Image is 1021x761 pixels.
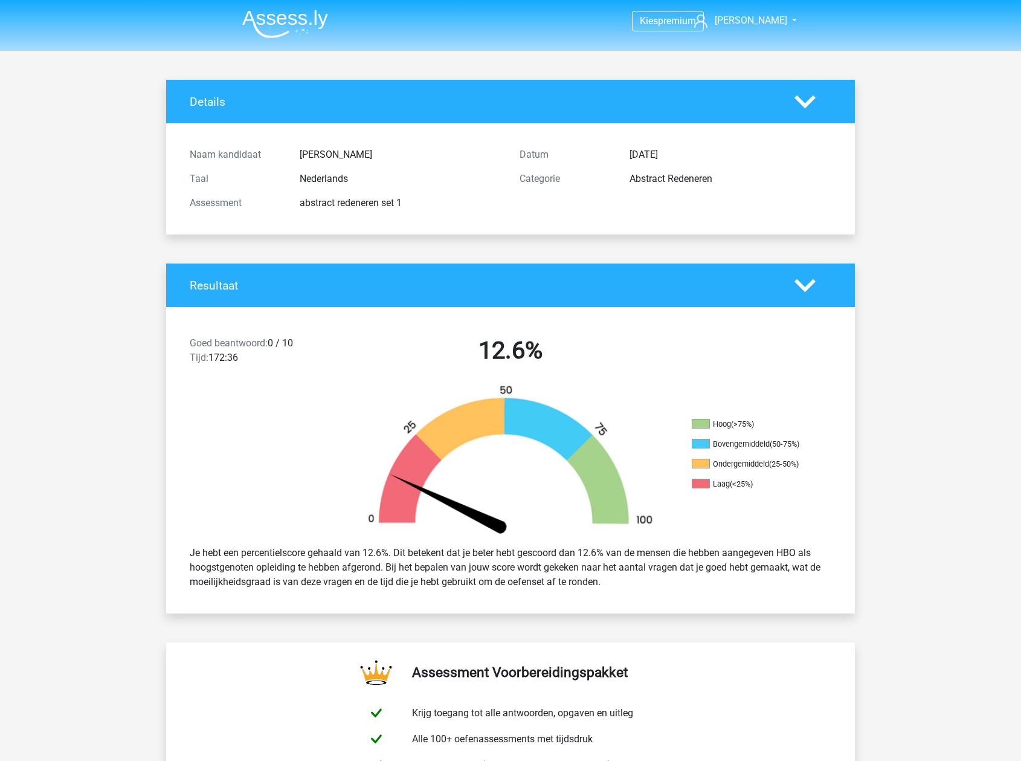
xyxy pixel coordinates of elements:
[181,336,346,370] div: 0 / 10 172:36
[190,352,208,363] span: Tijd:
[291,172,510,186] div: Nederlands
[190,279,776,293] h4: Resultaat
[730,479,753,488] div: (<25%)
[640,15,658,27] span: Kies
[692,459,813,470] li: Ondergemiddeld
[692,479,813,490] li: Laag
[347,384,674,536] img: 13.ba05d5f6e9a3.png
[715,15,787,26] span: [PERSON_NAME]
[181,541,840,594] div: Je hebt een percentielscore gehaald van 12.6%. Dit betekent dat je beter hebt gescoord dan 12.6% ...
[770,439,799,449] div: (50-75%)
[181,172,291,186] div: Taal
[355,336,666,365] h2: 12.6%
[689,13,788,28] a: [PERSON_NAME]
[633,13,703,29] a: Kiespremium
[181,196,291,210] div: Assessment
[190,95,776,109] h4: Details
[769,459,799,468] div: (25-50%)
[620,172,840,186] div: Abstract Redeneren
[181,147,291,162] div: Naam kandidaat
[510,172,620,186] div: Categorie
[242,10,328,38] img: Assessly
[510,147,620,162] div: Datum
[692,419,813,430] li: Hoog
[620,147,840,162] div: [DATE]
[291,196,510,210] div: abstract redeneren set 1
[190,337,268,349] span: Goed beantwoord:
[291,147,510,162] div: [PERSON_NAME]
[731,419,754,429] div: (>75%)
[692,439,813,450] li: Bovengemiddeld
[658,15,696,27] span: premium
